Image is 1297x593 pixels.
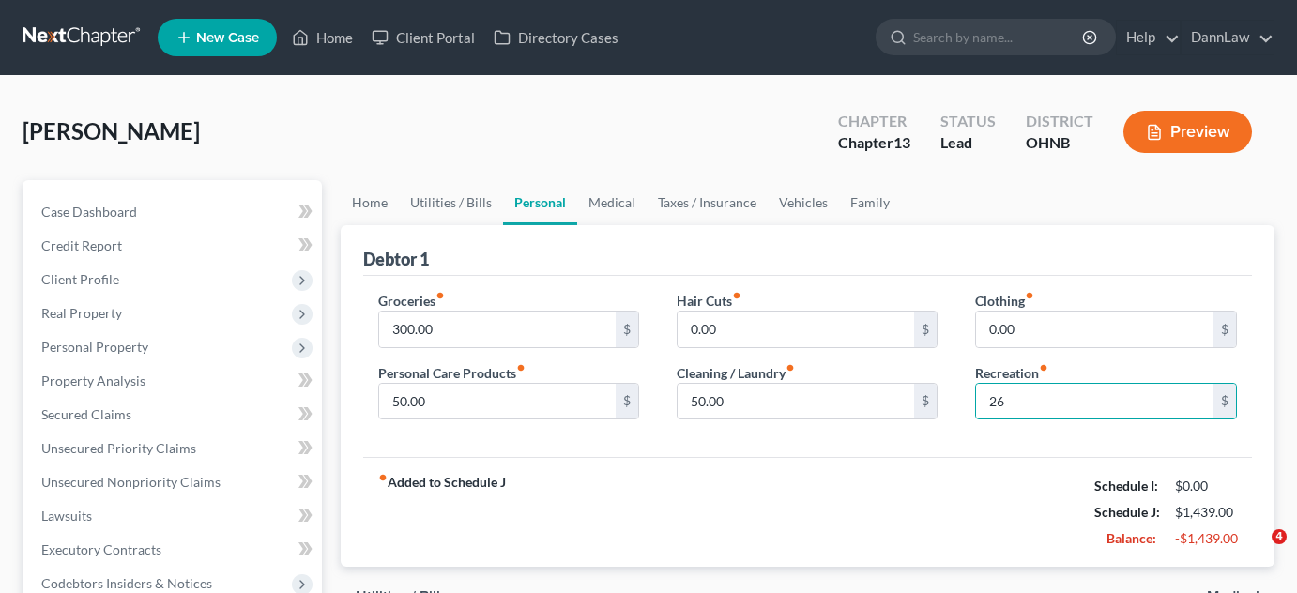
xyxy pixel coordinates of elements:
span: Personal Property [41,339,148,355]
div: -$1,439.00 [1175,529,1237,548]
i: fiber_manual_record [378,473,388,482]
strong: Balance: [1106,530,1156,546]
input: -- [678,312,915,347]
span: Client Profile [41,271,119,287]
a: Unsecured Nonpriority Claims [26,465,322,499]
a: Secured Claims [26,398,322,432]
div: Status [940,111,996,132]
input: -- [379,312,617,347]
label: Recreation [975,363,1048,383]
div: Chapter [838,132,910,154]
span: [PERSON_NAME] [23,117,200,144]
div: District [1026,111,1093,132]
a: Personal [503,180,577,225]
span: Unsecured Priority Claims [41,440,196,456]
span: Credit Report [41,237,122,253]
a: Medical [577,180,647,225]
span: Secured Claims [41,406,131,422]
a: Home [341,180,399,225]
span: Property Analysis [41,373,145,388]
span: Real Property [41,305,122,321]
div: $ [1213,312,1236,347]
input: Search by name... [913,20,1085,54]
label: Hair Cuts [677,291,741,311]
div: OHNB [1026,132,1093,154]
div: Debtor 1 [363,248,429,270]
a: DannLaw [1182,21,1274,54]
input: -- [678,384,915,419]
i: fiber_manual_record [1039,363,1048,373]
a: Executory Contracts [26,533,322,567]
div: $0.00 [1175,477,1237,495]
i: fiber_manual_record [732,291,741,300]
i: fiber_manual_record [1025,291,1034,300]
a: Vehicles [768,180,839,225]
span: New Case [196,31,259,45]
span: Executory Contracts [41,541,161,557]
span: 13 [893,133,910,151]
span: 4 [1272,529,1287,544]
iframe: Intercom live chat [1233,529,1278,574]
a: Utilities / Bills [399,180,503,225]
div: Chapter [838,111,910,132]
a: Unsecured Priority Claims [26,432,322,465]
i: fiber_manual_record [435,291,445,300]
a: Property Analysis [26,364,322,398]
label: Clothing [975,291,1034,311]
a: Taxes / Insurance [647,180,768,225]
a: Lawsuits [26,499,322,533]
span: Unsecured Nonpriority Claims [41,474,221,490]
a: Directory Cases [484,21,628,54]
a: Credit Report [26,229,322,263]
i: fiber_manual_record [516,363,526,373]
strong: Schedule J: [1094,504,1160,520]
a: Home [282,21,362,54]
div: $ [914,384,937,419]
label: Cleaning / Laundry [677,363,795,383]
button: Preview [1123,111,1252,153]
label: Groceries [378,291,445,311]
div: $ [616,384,638,419]
a: Client Portal [362,21,484,54]
span: Codebtors Insiders & Notices [41,575,212,591]
div: $1,439.00 [1175,503,1237,522]
a: Family [839,180,901,225]
a: Help [1117,21,1180,54]
label: Personal Care Products [378,363,526,383]
i: fiber_manual_record [786,363,795,373]
span: Lawsuits [41,508,92,524]
span: Case Dashboard [41,204,137,220]
a: Case Dashboard [26,195,322,229]
div: Lead [940,132,996,154]
strong: Schedule I: [1094,478,1158,494]
div: $ [1213,384,1236,419]
input: -- [976,312,1213,347]
input: -- [976,384,1213,419]
strong: Added to Schedule J [378,473,506,552]
div: $ [914,312,937,347]
div: $ [616,312,638,347]
input: -- [379,384,617,419]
